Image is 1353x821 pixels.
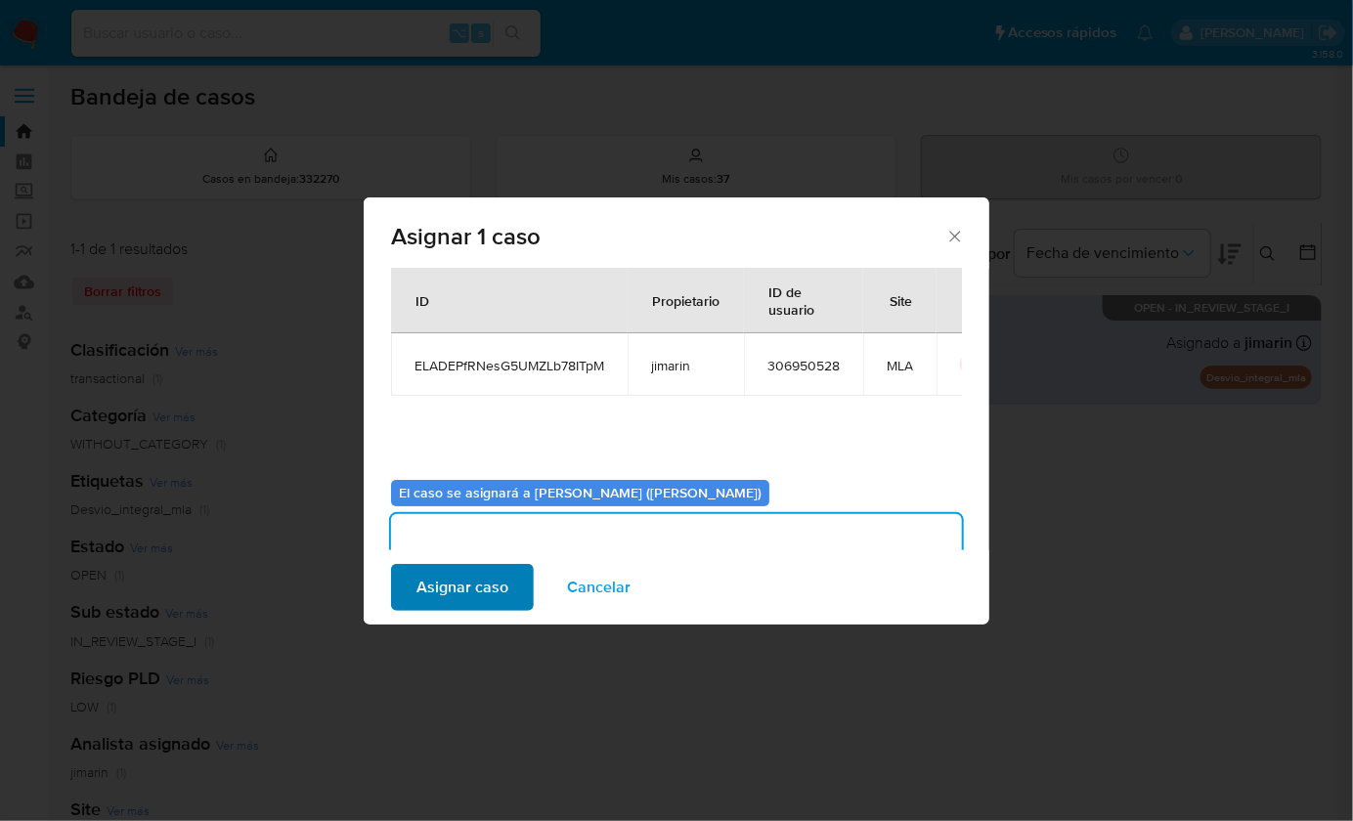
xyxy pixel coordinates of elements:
[391,225,945,248] span: Asignar 1 caso
[542,564,656,611] button: Cancelar
[887,357,913,374] span: MLA
[415,357,604,374] span: ELADEPfRNesG5UMZLb78ITpM
[392,277,453,324] div: ID
[960,353,983,376] button: icon-button
[767,357,840,374] span: 306950528
[629,277,743,324] div: Propietario
[416,566,508,609] span: Asignar caso
[651,357,720,374] span: jimarin
[866,277,936,324] div: Site
[945,227,963,244] button: Cerrar ventana
[399,483,762,502] b: El caso se asignará a [PERSON_NAME] ([PERSON_NAME])
[745,268,862,332] div: ID de usuario
[364,197,989,625] div: assign-modal
[567,566,631,609] span: Cancelar
[391,564,534,611] button: Asignar caso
